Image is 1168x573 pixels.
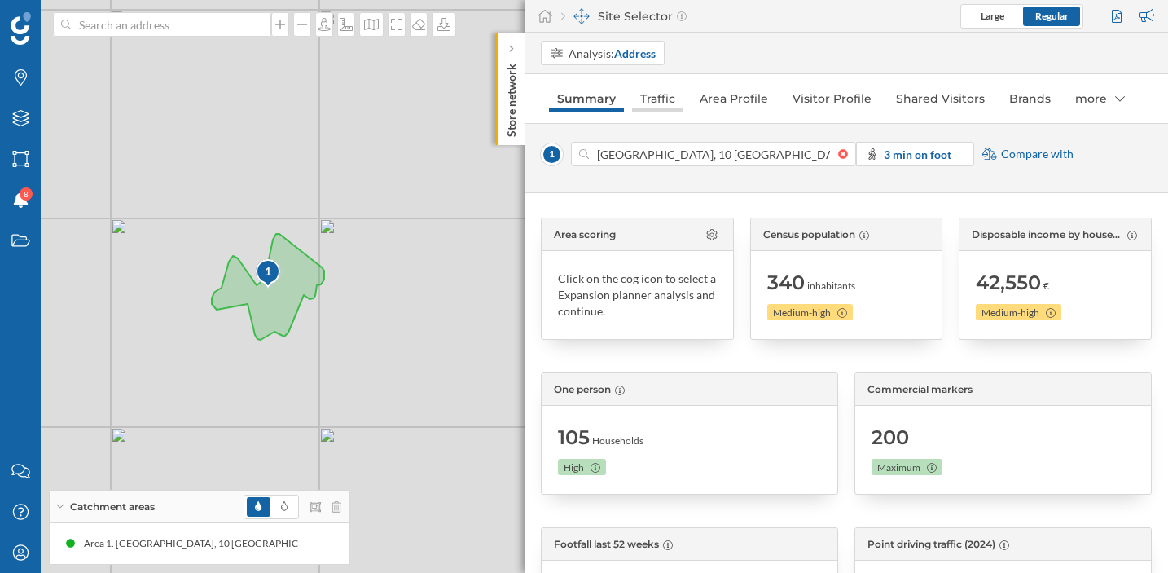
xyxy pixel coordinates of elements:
[70,500,155,514] span: Catchment areas
[541,143,563,165] span: 1
[564,461,584,475] span: High
[867,382,973,397] span: Commercial markers
[888,86,993,112] a: Shared Visitors
[632,86,683,112] a: Traffic
[592,434,643,448] span: Households
[981,10,1004,22] span: Large
[692,86,776,112] a: Area Profile
[549,86,624,112] a: Summary
[24,186,29,202] span: 8
[884,148,951,161] strong: 3 min on foot
[807,279,855,293] span: inhabitants
[84,536,622,552] div: Area 1. [GEOGRAPHIC_DATA], 10 [GEOGRAPHIC_DATA]-Bezirk [GEOGRAPHIC_DATA], [GEOGRAPHIC_DATA] (3' O...
[569,45,656,62] div: Analysis:
[1035,10,1069,22] span: Regular
[34,11,93,26] span: Support
[614,46,656,60] strong: Address
[554,537,659,552] span: Footfall last 52 weeks
[558,271,717,320] div: Click on the cog icon to select a Expansion planner analysis and continue.
[255,258,279,288] div: 1
[972,227,1123,242] span: Disposable income by household
[561,8,687,24] div: Site Selector
[1001,86,1059,112] a: Brands
[1001,146,1074,162] span: Compare with
[573,8,590,24] img: dashboards-manager.svg
[784,86,880,112] a: Visitor Profile
[877,461,920,475] span: Maximum
[554,227,616,242] span: Area scoring
[255,258,283,290] img: pois-map-marker.svg
[763,227,855,242] span: Census population
[558,425,590,451] span: 105
[867,537,995,552] span: Point driving traffic (2024)
[767,270,805,296] span: 340
[255,263,282,280] div: 1
[554,382,611,397] span: One person
[1043,279,1049,293] span: €
[981,306,1039,320] span: Medium-high
[976,270,1041,296] span: 42,550
[1067,86,1133,112] div: more
[11,12,31,45] img: Geoblink Logo
[503,57,520,137] p: Store network
[773,306,831,320] span: Medium-high
[872,425,909,451] span: 200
